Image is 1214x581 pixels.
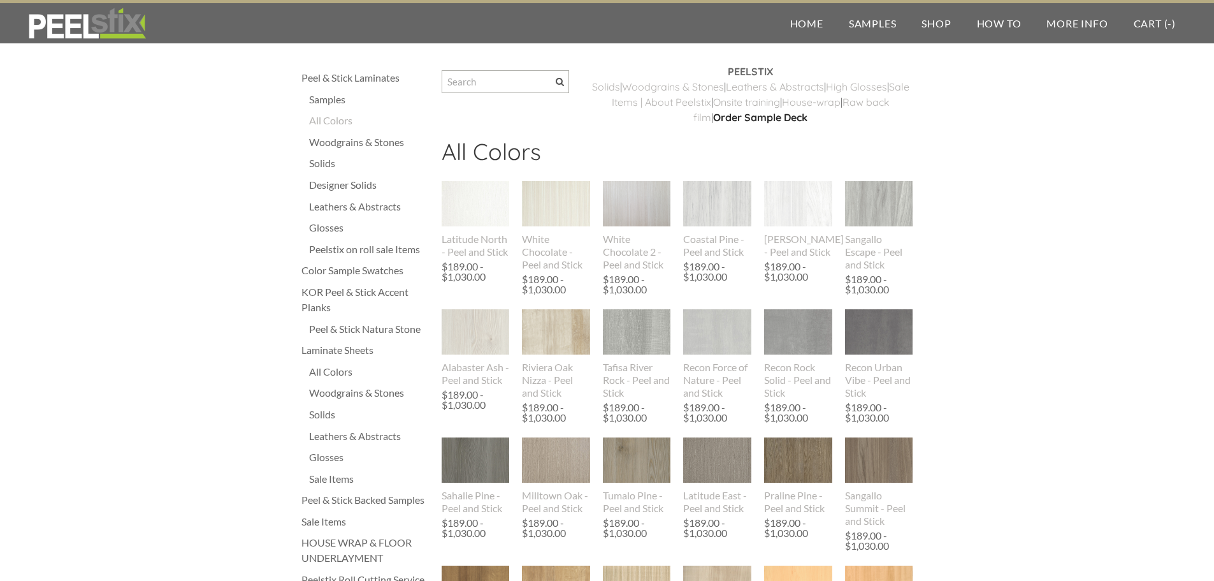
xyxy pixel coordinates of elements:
[309,220,429,235] a: Glosses
[683,233,751,258] div: Coastal Pine - Peel and Stick
[845,309,913,399] a: Recon Urban Vibe - Peel and Stick
[845,416,913,504] img: s832171791223022656_p782_i1_w640.jpeg
[782,96,841,108] a: House-wrap
[603,361,671,399] div: Tafisa River Rock - Peel and Stick
[301,263,429,278] a: Color Sample Swatches
[442,489,510,515] div: Sahalie Pine - Peel and Stick
[683,438,751,514] a: Latitude East - Peel and Stick
[845,489,913,527] div: Sangallo Summit - Peel and Stick
[603,233,671,271] div: White Chocolate 2 - Peel and Stick
[603,402,668,423] div: $189.00 - $1,030.00
[603,416,671,504] img: s832171791223022656_p767_i6_w640.jpeg
[1034,3,1120,43] a: More Info
[442,390,507,410] div: $189.00 - $1,030.00
[845,296,913,369] img: s832171791223022656_p893_i1_w1536.jpeg
[309,113,429,128] a: All Colors
[522,309,590,399] a: Riviera Oak Nizza - Peel and Stick
[764,233,832,258] div: [PERSON_NAME] - Peel and Stick
[522,309,590,355] img: s832171791223022656_p691_i2_w640.jpeg
[622,80,719,93] a: Woodgrains & Stone
[309,385,429,401] a: Woodgrains & Stones
[309,407,429,422] a: Solids
[301,284,429,315] div: KOR Peel & Stick Accent Planks
[309,92,429,107] a: Samples
[442,233,510,258] div: Latitude North - Peel and Stick
[826,80,887,93] a: High Glosses
[309,429,429,444] div: Leathers & Abstracts
[301,535,429,566] a: HOUSE WRAP & FLOOR UNDERLAYMENT
[713,111,807,124] a: Order Sample Deck
[683,361,751,399] div: Recon Force of Nature - Peel and Stick
[683,160,751,248] img: s832171791223022656_p847_i1_w716.png
[764,489,832,515] div: Praline Pine - Peel and Stick
[683,295,751,369] img: s832171791223022656_p895_i1_w1536.jpeg
[522,402,587,423] div: $189.00 - $1,030.00
[909,3,964,43] a: Shop
[442,261,507,282] div: $189.00 - $1,030.00
[713,96,780,108] a: Onsite training
[309,321,429,337] a: Peel & Stick Natura Stone
[442,438,510,514] a: Sahalie Pine - Peel and Stick
[603,489,671,515] div: Tumalo Pine - Peel and Stick
[764,361,832,399] div: Recon Rock Solid - Peel and Stick
[309,177,429,193] div: Designer Solids
[301,492,429,508] a: Peel & Stick Backed Samples
[1167,17,1172,29] span: -
[301,342,429,358] a: Laminate Sheets
[845,274,910,295] div: $189.00 - $1,030.00
[442,181,510,226] img: s832171791223022656_p581_i1_w400.jpeg
[845,181,913,270] a: Sangallo Escape - Peel and Stick
[522,233,590,271] div: White Chocolate - Peel and Stick
[764,438,832,514] a: Praline Pine - Peel and Stick
[442,518,507,538] div: $189.00 - $1,030.00
[442,290,510,375] img: s832171791223022656_p842_i1_w738.png
[603,181,671,270] a: White Chocolate 2 - Peel and Stick
[603,309,671,399] a: Tafisa River Rock - Peel and Stick
[602,309,671,355] img: s832171791223022656_p644_i1_w307.jpeg
[301,514,429,529] a: Sale Items
[719,80,724,93] a: s
[683,309,751,399] a: Recon Force of Nature - Peel and Stick
[442,138,913,175] h2: All Colors
[836,3,909,43] a: Samples
[683,261,748,282] div: $189.00 - $1,030.00
[845,438,913,527] a: Sangallo Summit - Peel and Stick
[309,135,429,150] a: Woodgrains & Stones
[442,309,510,386] a: Alabaster Ash - Peel and Stick
[556,78,564,86] span: Search
[683,489,751,515] div: Latitude East - Peel and Stick
[683,402,748,423] div: $189.00 - $1,030.00
[309,364,429,379] a: All Colors
[764,181,832,258] a: [PERSON_NAME] - Peel and Stick
[25,8,148,40] img: REFACE SUPPLIES
[588,64,913,138] div: | | | | | | | |
[764,296,832,369] img: s832171791223022656_p891_i1_w1536.jpeg
[309,471,429,487] a: Sale Items
[442,70,569,93] input: Search
[309,242,429,257] a: Peelstix on roll sale Items
[683,181,751,258] a: Coastal Pine - Peel and Stick
[309,156,429,171] a: Solids
[522,438,590,514] a: Milltown Oak - Peel and Stick
[309,450,429,465] a: Glosses
[728,65,773,78] strong: PEELSTIX
[301,70,429,85] a: Peel & Stick Laminates
[845,160,913,248] img: s832171791223022656_p779_i1_w640.jpeg
[522,274,587,295] div: $189.00 - $1,030.00
[683,518,748,538] div: $189.00 - $1,030.00
[603,274,668,295] div: $189.00 - $1,030.00
[764,261,829,282] div: $189.00 - $1,030.00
